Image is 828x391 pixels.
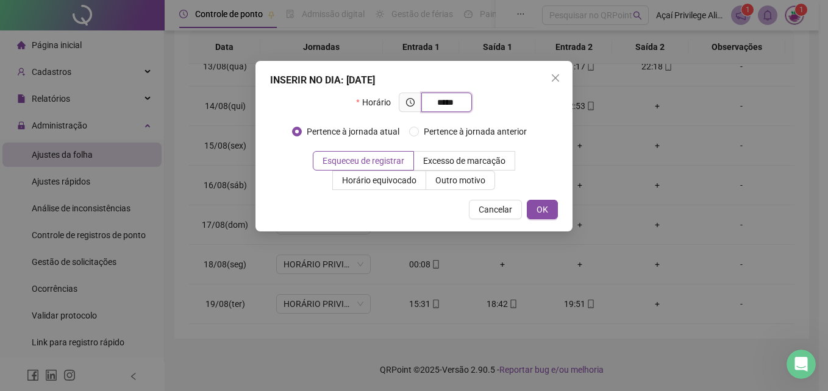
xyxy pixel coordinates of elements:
[469,200,522,219] button: Cancelar
[323,156,404,166] span: Esqueceu de registrar
[356,93,398,112] label: Horário
[406,98,415,107] span: clock-circle
[423,156,505,166] span: Excesso de marcação
[342,175,416,185] span: Horário equivocado
[270,73,558,88] div: INSERIR NO DIA : [DATE]
[537,203,548,216] span: OK
[787,350,816,379] iframe: Intercom live chat
[419,125,532,138] span: Pertence à jornada anterior
[435,175,485,185] span: Outro motivo
[527,200,558,219] button: OK
[551,73,560,83] span: close
[546,68,565,88] button: Close
[479,203,512,216] span: Cancelar
[302,125,404,138] span: Pertence à jornada atual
